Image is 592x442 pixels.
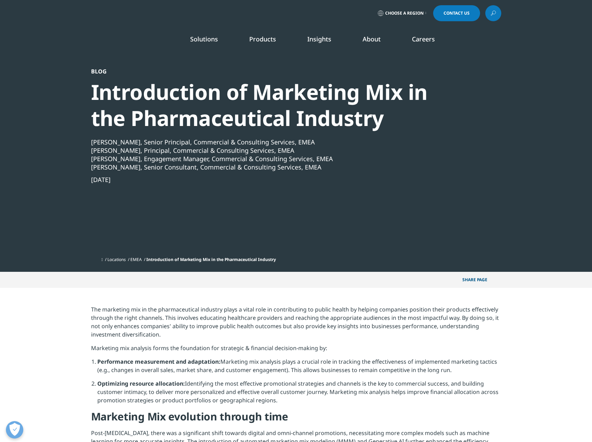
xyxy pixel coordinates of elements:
[97,357,501,379] li: Marketing mix analysis plays a crucial role in tracking the effectiveness of implemented marketin...
[457,272,501,288] button: Share PAGEShare PAGE
[130,256,142,262] a: EMEA
[457,272,501,288] p: Share PAGE
[91,175,464,184] div: [DATE]
[385,10,424,16] span: Choose a Region
[91,305,501,344] p: The marketing mix in the pharmaceutical industry plays a vital role in contributing to public hea...
[91,163,464,171] div: [PERSON_NAME], Senior Consultant, Commercial & Consulting Services, EMEA
[91,410,501,429] h4: Marketing Mix evolution through time
[107,256,126,262] a: Locations
[91,138,464,146] div: [PERSON_NAME], Senior Principal, Commercial & Consulting Services, EMEA
[97,379,501,410] li: Identifying the most effective promotional strategies and channels is the key to commercial succe...
[307,35,331,43] a: Insights
[190,35,218,43] a: Solutions
[91,344,501,357] p: Marketing mix analysis forms the foundation for strategic & financial decision-making by:
[97,358,220,365] strong: Performance measurement and adaptation:
[146,256,276,262] span: Introduction of Marketing Mix in the Pharmaceutical Industry
[91,68,464,75] div: Blog
[444,11,470,15] span: Contact Us
[433,5,480,21] a: Contact Us
[91,146,464,155] div: [PERSON_NAME], Principal, Commercial & Consulting Services, EMEA
[412,35,435,43] a: Careers
[363,35,381,43] a: About
[249,35,276,43] a: Products
[91,79,464,131] div: Introduction of Marketing Mix in the Pharmaceutical Industry
[149,24,501,57] nav: Primary
[6,421,23,439] button: Open Preferences
[97,380,185,387] strong: Optimizing resource allocation:
[91,155,464,163] div: [PERSON_NAME], Engagement Manager, Commercial & Consulting Services, EMEA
